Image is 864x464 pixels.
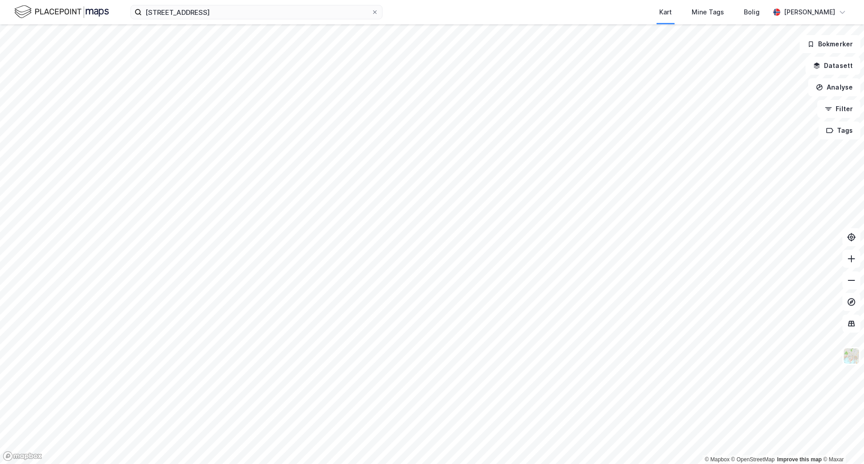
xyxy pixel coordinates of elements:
a: Mapbox [705,456,729,463]
div: [PERSON_NAME] [784,7,835,18]
a: OpenStreetMap [731,456,775,463]
button: Filter [817,100,860,118]
button: Analyse [808,78,860,96]
div: Kontrollprogram for chat [819,421,864,464]
div: Bolig [744,7,760,18]
button: Datasett [805,57,860,75]
button: Bokmerker [800,35,860,53]
iframe: Chat Widget [819,421,864,464]
img: Z [843,347,860,365]
a: Mapbox homepage [3,451,42,461]
img: logo.f888ab2527a4732fd821a326f86c7f29.svg [14,4,109,20]
div: Mine Tags [692,7,724,18]
button: Tags [819,122,860,140]
a: Improve this map [777,456,822,463]
input: Søk på adresse, matrikkel, gårdeiere, leietakere eller personer [142,5,371,19]
div: Kart [659,7,672,18]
